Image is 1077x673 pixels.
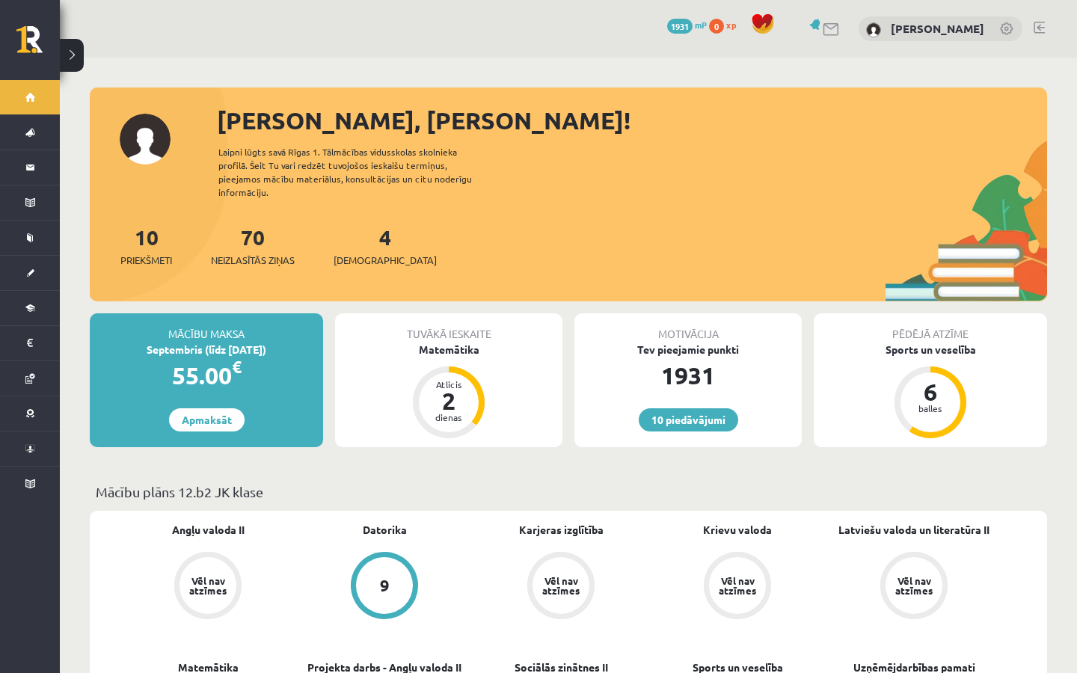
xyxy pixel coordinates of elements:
div: Atlicis [426,380,471,389]
div: 55.00 [90,357,323,393]
div: 6 [908,380,953,404]
div: Septembris (līdz [DATE]) [90,342,323,357]
a: Vēl nav atzīmes [826,552,1002,622]
div: Mācību maksa [90,313,323,342]
a: 10Priekšmeti [120,224,172,268]
a: Vēl nav atzīmes [120,552,296,622]
a: Krievu valoda [703,522,772,538]
a: Datorika [363,522,407,538]
a: 1931 mP [667,19,707,31]
a: Apmaksāt [169,408,245,431]
img: Tīna Elizabete Klipa [866,22,881,37]
a: Rīgas 1. Tālmācības vidusskola [16,26,60,64]
span: mP [695,19,707,31]
a: 10 piedāvājumi [639,408,738,431]
div: Vēl nav atzīmes [717,576,758,595]
div: Matemātika [335,342,562,357]
div: Vēl nav atzīmes [893,576,935,595]
a: Angļu valoda II [172,522,245,538]
a: 0 xp [709,19,743,31]
a: Matemātika Atlicis 2 dienas [335,342,562,440]
a: Vēl nav atzīmes [649,552,826,622]
span: € [232,356,242,378]
a: Latviešu valoda un literatūra II [838,522,989,538]
div: Vēl nav atzīmes [540,576,582,595]
span: 0 [709,19,724,34]
div: Pēdējā atzīme [814,313,1047,342]
span: Neizlasītās ziņas [211,253,295,268]
div: 2 [426,389,471,413]
span: [DEMOGRAPHIC_DATA] [334,253,437,268]
div: Tuvākā ieskaite [335,313,562,342]
div: Motivācija [574,313,802,342]
div: 9 [380,577,390,594]
span: 1931 [667,19,693,34]
div: 1931 [574,357,802,393]
div: Tev pieejamie punkti [574,342,802,357]
a: Karjeras izglītība [519,522,604,538]
span: Priekšmeti [120,253,172,268]
div: Vēl nav atzīmes [187,576,229,595]
p: Mācību plāns 12.b2 JK klase [96,482,1041,502]
div: dienas [426,413,471,422]
div: Laipni lūgts savā Rīgas 1. Tālmācības vidusskolas skolnieka profilā. Šeit Tu vari redzēt tuvojošo... [218,145,498,199]
span: xp [726,19,736,31]
a: 9 [296,552,473,622]
div: Sports un veselība [814,342,1047,357]
a: Sports un veselība 6 balles [814,342,1047,440]
div: balles [908,404,953,413]
a: [PERSON_NAME] [891,21,984,36]
a: 70Neizlasītās ziņas [211,224,295,268]
div: [PERSON_NAME], [PERSON_NAME]! [217,102,1047,138]
a: 4[DEMOGRAPHIC_DATA] [334,224,437,268]
a: Vēl nav atzīmes [473,552,649,622]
